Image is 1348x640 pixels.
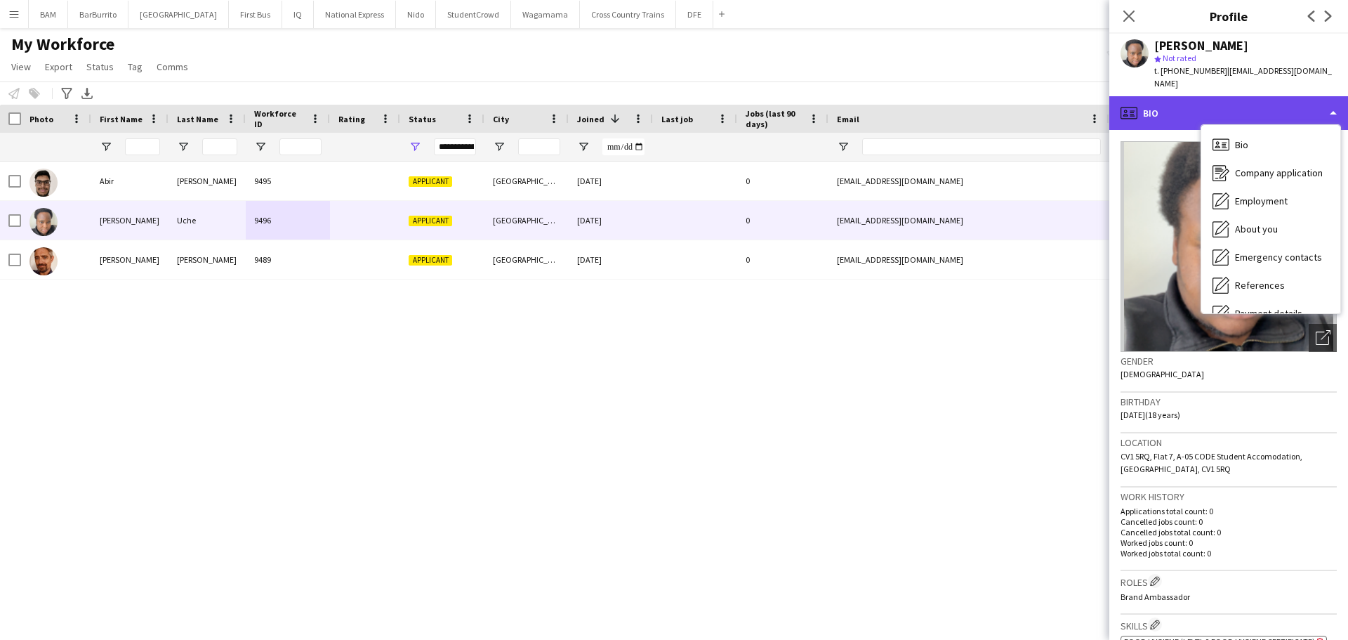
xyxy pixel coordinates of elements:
[1235,251,1322,263] span: Emergency contacts
[569,201,653,240] div: [DATE]
[128,1,229,28] button: [GEOGRAPHIC_DATA]
[676,1,713,28] button: DFE
[246,240,330,279] div: 9489
[1309,324,1337,352] div: Open photos pop-in
[29,208,58,236] img: Patrick Uche
[1121,618,1337,632] h3: Skills
[168,240,246,279] div: [PERSON_NAME]
[737,162,828,200] div: 0
[602,138,645,155] input: Joined Filter Input
[128,60,143,73] span: Tag
[11,60,31,73] span: View
[229,1,282,28] button: First Bus
[1235,138,1248,151] span: Bio
[254,108,305,129] span: Workforce ID
[11,34,114,55] span: My Workforce
[125,138,160,155] input: First Name Filter Input
[484,201,569,240] div: [GEOGRAPHIC_DATA]
[661,114,693,124] span: Last job
[1121,355,1337,367] h3: Gender
[1109,96,1348,130] div: Bio
[396,1,436,28] button: Nido
[282,1,314,28] button: IQ
[29,247,58,275] img: James Allen
[837,114,859,124] span: Email
[1121,369,1204,379] span: [DEMOGRAPHIC_DATA]
[1121,396,1337,408] h3: Birthday
[1201,299,1340,327] div: Payment details
[1154,65,1332,89] span: | [EMAIL_ADDRESS][DOMAIN_NAME]
[81,58,119,76] a: Status
[91,240,168,279] div: [PERSON_NAME]
[1235,307,1302,320] span: Payment details
[91,201,168,240] div: [PERSON_NAME]
[1121,451,1302,474] span: CV1 5RQ, Flat 7, A-05 CODE Student Accomodation, [GEOGRAPHIC_DATA], CV1 5RQ
[737,201,828,240] div: 0
[511,1,580,28] button: Wagamama
[246,162,330,200] div: 9495
[1121,592,1190,602] span: Brand Ambassador
[1235,223,1278,235] span: About you
[279,138,322,155] input: Workforce ID Filter Input
[484,240,569,279] div: [GEOGRAPHIC_DATA]
[1121,141,1337,352] img: Crew avatar or photo
[493,141,505,153] button: Open Filter Menu
[168,201,246,240] div: Uche
[1235,166,1323,179] span: Company application
[1201,215,1340,243] div: About you
[202,138,237,155] input: Last Name Filter Input
[1121,574,1337,589] h3: Roles
[737,240,828,279] div: 0
[746,108,803,129] span: Jobs (last 90 days)
[122,58,148,76] a: Tag
[79,85,95,102] app-action-btn: Export XLSX
[569,240,653,279] div: [DATE]
[1154,65,1227,76] span: t. [PHONE_NUMBER]
[168,162,246,200] div: [PERSON_NAME]
[409,176,452,187] span: Applicant
[91,162,168,200] div: Abir
[569,162,653,200] div: [DATE]
[1235,195,1288,207] span: Employment
[484,162,569,200] div: [GEOGRAPHIC_DATA]
[1201,243,1340,271] div: Emergency contacts
[1201,131,1340,159] div: Bio
[1121,527,1337,537] p: Cancelled jobs total count: 0
[29,169,58,197] img: Abir Chowdhury
[100,141,112,153] button: Open Filter Menu
[6,58,37,76] a: View
[1121,537,1337,548] p: Worked jobs count: 0
[177,141,190,153] button: Open Filter Menu
[29,114,53,124] span: Photo
[409,216,452,226] span: Applicant
[828,201,1109,240] div: [EMAIL_ADDRESS][DOMAIN_NAME]
[1121,436,1337,449] h3: Location
[338,114,365,124] span: Rating
[436,1,511,28] button: StudentCrowd
[177,114,218,124] span: Last Name
[1121,516,1337,527] p: Cancelled jobs count: 0
[577,114,604,124] span: Joined
[493,114,509,124] span: City
[577,141,590,153] button: Open Filter Menu
[580,1,676,28] button: Cross Country Trains
[1121,490,1337,503] h3: Work history
[1154,39,1248,52] div: [PERSON_NAME]
[837,141,850,153] button: Open Filter Menu
[409,141,421,153] button: Open Filter Menu
[828,240,1109,279] div: [EMAIL_ADDRESS][DOMAIN_NAME]
[862,138,1101,155] input: Email Filter Input
[1121,410,1180,420] span: [DATE] (18 years)
[29,1,68,28] button: BAM
[100,114,143,124] span: First Name
[1235,279,1285,292] span: References
[1109,7,1348,25] h3: Profile
[151,58,194,76] a: Comms
[518,138,560,155] input: City Filter Input
[1201,187,1340,215] div: Employment
[1201,159,1340,187] div: Company application
[45,60,72,73] span: Export
[1201,271,1340,299] div: References
[314,1,396,28] button: National Express
[1121,548,1337,559] p: Worked jobs total count: 0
